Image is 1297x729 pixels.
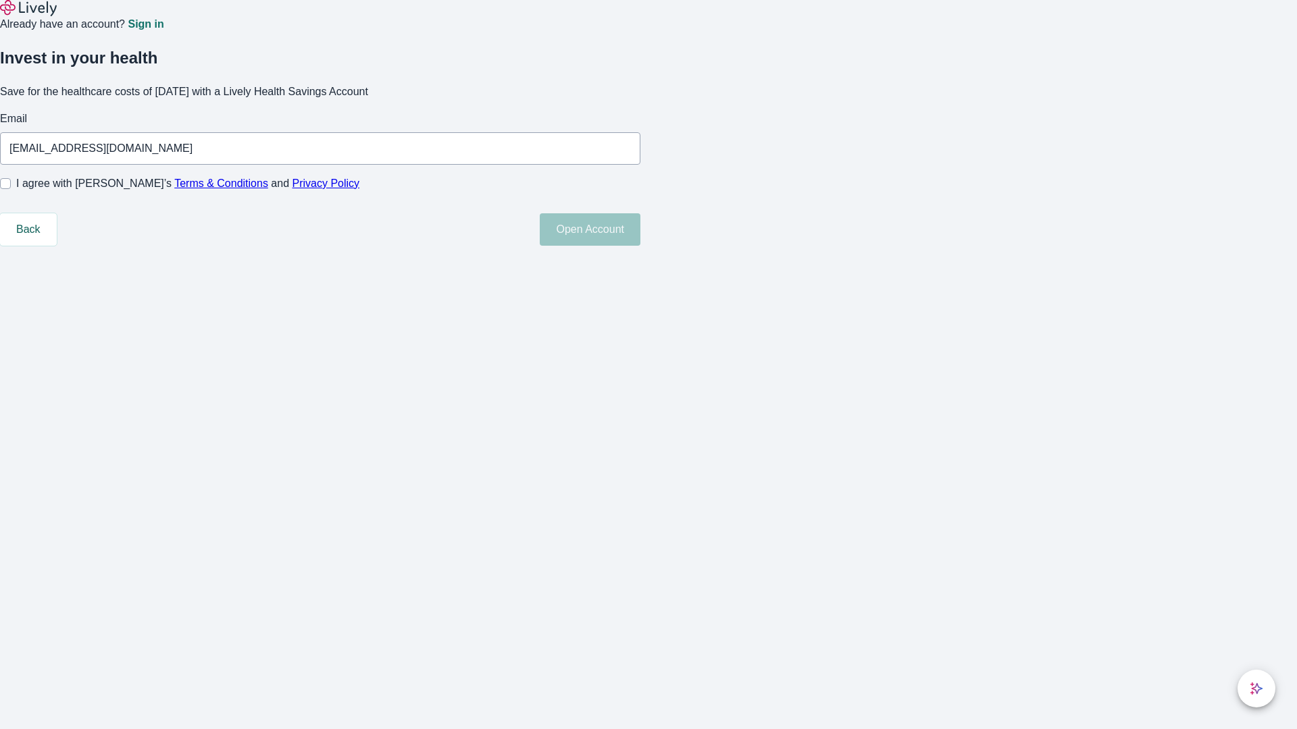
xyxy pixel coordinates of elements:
svg: Lively AI Assistant [1250,682,1263,695]
span: I agree with [PERSON_NAME]’s and [16,175,359,192]
button: chat [1238,670,1275,707]
a: Privacy Policy [293,178,360,189]
a: Sign in [128,19,163,30]
a: Terms & Conditions [174,178,268,189]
